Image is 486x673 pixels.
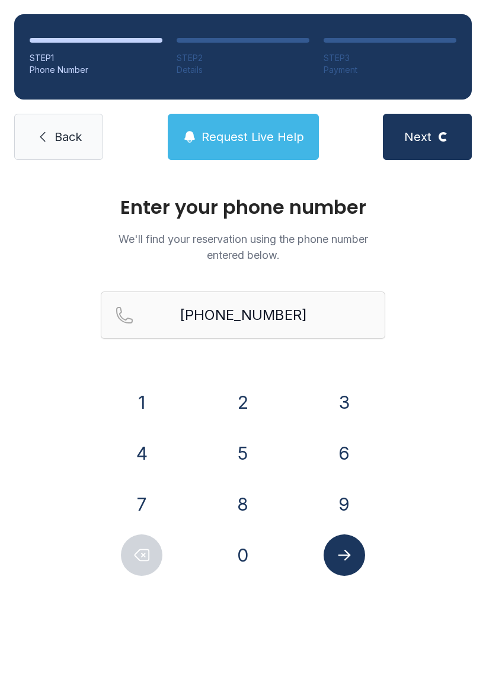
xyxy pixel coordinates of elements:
[30,64,162,76] div: Phone Number
[55,129,82,145] span: Back
[101,291,385,339] input: Reservation phone number
[121,382,162,423] button: 1
[101,231,385,263] p: We'll find your reservation using the phone number entered below.
[324,64,456,76] div: Payment
[324,534,365,576] button: Submit lookup form
[30,52,162,64] div: STEP 1
[222,534,264,576] button: 0
[177,52,309,64] div: STEP 2
[324,52,456,64] div: STEP 3
[177,64,309,76] div: Details
[324,432,365,474] button: 6
[222,483,264,525] button: 8
[404,129,431,145] span: Next
[202,129,304,145] span: Request Live Help
[121,483,162,525] button: 7
[121,534,162,576] button: Delete number
[101,198,385,217] h1: Enter your phone number
[324,483,365,525] button: 9
[324,382,365,423] button: 3
[222,382,264,423] button: 2
[121,432,162,474] button: 4
[222,432,264,474] button: 5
